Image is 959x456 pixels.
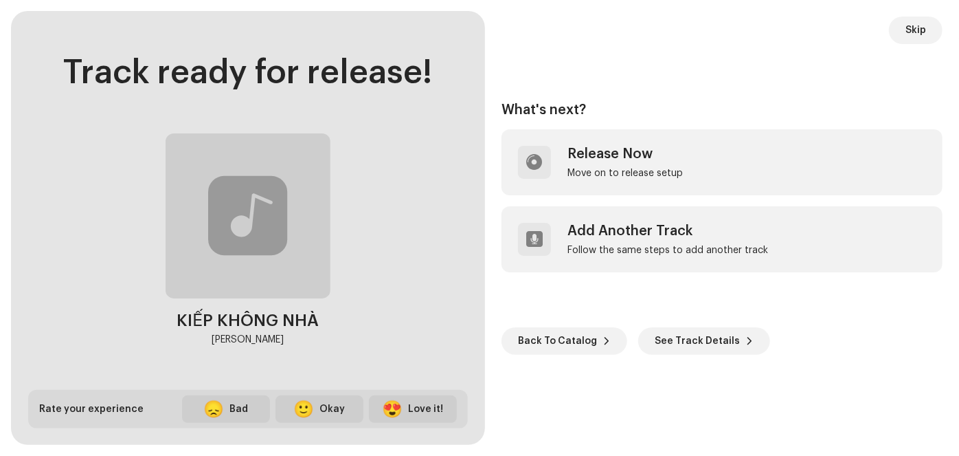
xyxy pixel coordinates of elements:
[39,404,144,414] span: Rate your experience
[409,402,444,417] div: Love it!
[320,402,346,417] div: Okay
[889,17,943,44] button: Skip
[501,102,943,118] div: What's next?
[501,206,943,272] re-a-post-create-item: Add Another Track
[177,310,319,332] div: KIẾP KHÔNG NHÀ
[64,55,433,91] div: Track ready for release!
[204,401,225,417] div: 😞
[567,223,768,239] div: Add Another Track
[383,401,403,417] div: 😍
[518,327,597,355] span: Back To Catalog
[567,245,768,256] div: Follow the same steps to add another track
[501,129,943,195] re-a-post-create-item: Release Now
[638,327,770,355] button: See Track Details
[212,332,284,348] div: [PERSON_NAME]
[567,146,683,162] div: Release Now
[230,402,249,417] div: Bad
[905,17,926,44] span: Skip
[567,168,683,179] div: Move on to release setup
[501,327,627,355] button: Back To Catalog
[294,401,315,417] div: 🙂
[655,327,740,355] span: See Track Details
